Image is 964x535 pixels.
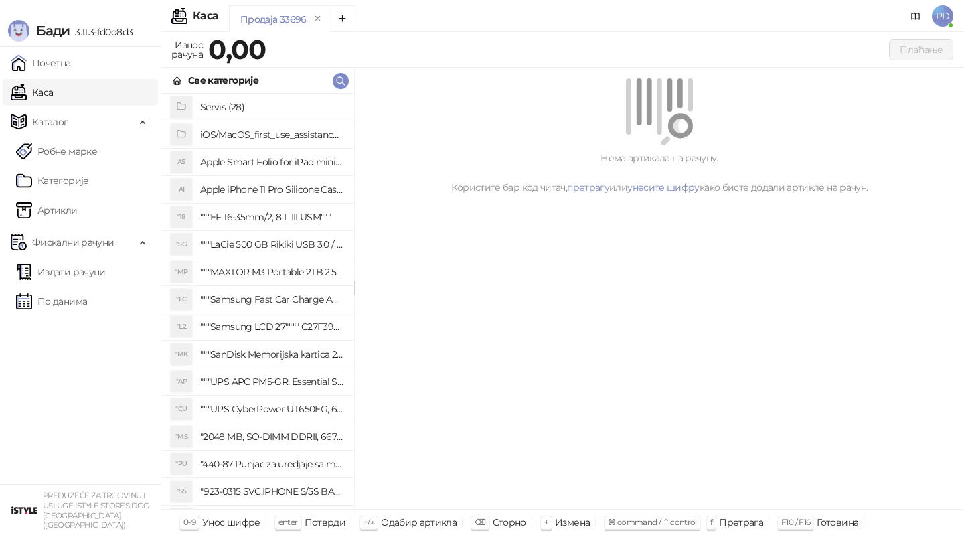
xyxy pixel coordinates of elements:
div: Све категорије [188,73,258,88]
span: 3.11.3-fd0d8d3 [70,26,133,38]
div: Продаја 33696 [240,12,307,27]
div: "L2 [171,316,192,337]
div: Одабир артикла [381,514,457,531]
button: Плаћање [889,39,953,60]
a: Издати рачуни [16,258,106,285]
h4: iOS/MacOS_first_use_assistance (4) [200,124,343,145]
span: f [710,517,712,527]
span: + [544,517,548,527]
h4: """SanDisk Memorijska kartica 256GB microSDXC sa SD adapterom SDSQXA1-256G-GN6MA - Extreme PLUS, ... [200,343,343,365]
div: "5G [171,234,192,255]
h4: """LaCie 500 GB Rikiki USB 3.0 / Ultra Compact & Resistant aluminum / USB 3.0 / 2.5""""""" [200,234,343,255]
div: "AP [171,371,192,392]
h4: """EF 16-35mm/2, 8 L III USM""" [200,206,343,228]
button: Add tab [329,5,355,32]
div: "FC [171,289,192,310]
div: "PU [171,453,192,475]
div: AS [171,151,192,173]
a: ArtikliАртикли [16,197,78,224]
span: PD [932,5,953,27]
button: remove [309,13,327,25]
img: 64x64-companyLogo-77b92cf4-9946-4f36-9751-bf7bb5fd2c7d.png [11,497,37,524]
div: AI [171,179,192,200]
a: Каса [11,79,53,106]
strong: 0,00 [208,33,266,66]
h4: """MAXTOR M3 Portable 2TB 2.5"""" crni eksterni hard disk HX-M201TCB/GM""" [200,261,343,283]
div: Унос шифре [202,514,260,531]
div: "MP [171,261,192,283]
div: Претрага [719,514,763,531]
span: enter [278,517,298,527]
a: Категорије [16,167,89,194]
span: Фискални рачуни [32,229,114,256]
div: Нема артикала на рачуну. Користите бар код читач, или како бисте додали артикле на рачун. [371,151,948,195]
div: Каса [193,11,218,21]
h4: "923-0448 SVC,IPHONE,TOURQUE DRIVER KIT .65KGF- CM Šrafciger " [200,508,343,530]
h4: """Samsung LCD 27"""" C27F390FHUXEN""" [200,316,343,337]
div: Готовина [817,514,858,531]
h4: Apple Smart Folio for iPad mini (A17 Pro) - Sage [200,151,343,173]
img: Logo [8,20,29,42]
span: 0-9 [183,517,195,527]
div: "SD [171,508,192,530]
a: Робне марке [16,138,97,165]
div: "MS [171,426,192,447]
span: ↑/↓ [364,517,374,527]
div: "CU [171,398,192,420]
h4: Apple iPhone 11 Pro Silicone Case - Black [200,179,343,200]
div: grid [161,94,354,509]
div: Износ рачуна [169,36,206,63]
h4: "2048 MB, SO-DIMM DDRII, 667 MHz, Napajanje 1,8 0,1 V, Latencija CL5" [200,426,343,447]
h4: """UPS APC PM5-GR, Essential Surge Arrest,5 utic_nica""" [200,371,343,392]
h4: "923-0315 SVC,IPHONE 5/5S BATTERY REMOVAL TRAY Držač za iPhone sa kojim se otvara display [200,481,343,502]
div: Сторно [493,514,526,531]
h4: Servis (28) [200,96,343,118]
a: Почетна [11,50,71,76]
div: "18 [171,206,192,228]
span: F10 / F16 [781,517,810,527]
span: ⌫ [475,517,485,527]
div: "S5 [171,481,192,502]
a: По данима [16,288,87,315]
div: "MK [171,343,192,365]
small: PREDUZEĆE ZA TRGOVINU I USLUGE ISTYLE STORES DOO [GEOGRAPHIC_DATA] ([GEOGRAPHIC_DATA]) [43,491,150,530]
span: Бади [36,23,70,39]
div: Измена [555,514,590,531]
div: Потврди [305,514,346,531]
a: претрагу [567,181,609,194]
a: Документација [905,5,927,27]
h4: "440-87 Punjac za uredjaje sa micro USB portom 4/1, Stand." [200,453,343,475]
h4: """UPS CyberPower UT650EG, 650VA/360W , line-int., s_uko, desktop""" [200,398,343,420]
a: унесите шифру [627,181,700,194]
h4: """Samsung Fast Car Charge Adapter, brzi auto punja_, boja crna""" [200,289,343,310]
span: ⌘ command / ⌃ control [608,517,697,527]
span: Каталог [32,108,68,135]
